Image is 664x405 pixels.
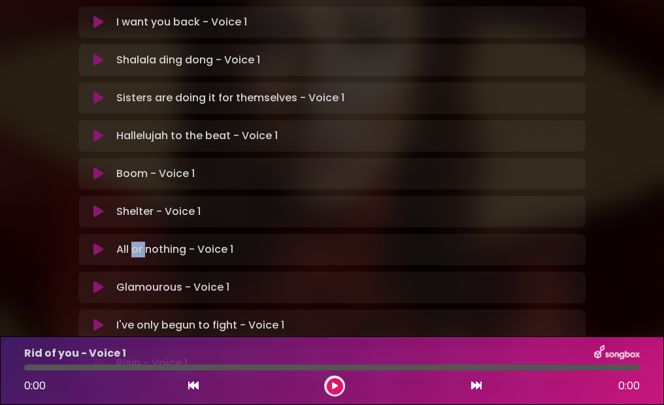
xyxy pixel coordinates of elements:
p: I've only begun to fight - Voice 1 [116,317,284,333]
p: Hallelujah to the beat - Voice 1 [116,128,278,144]
img: songbox-logo-white.png [594,345,640,362]
p: Boom - Voice 1 [116,166,195,182]
p: Shalala ding dong - Voice 1 [116,52,260,68]
p: I want you back - Voice 1 [116,14,247,30]
p: Sisters are doing it for themselves - Voice 1 [116,90,344,106]
span: 0:00 [24,378,46,393]
span: 0:00 [618,378,640,394]
p: All or nothing - Voice 1 [116,242,233,257]
p: Shelter - Voice 1 [116,204,201,219]
p: Glamourous - Voice 1 [116,280,229,295]
p: Rid of you - Voice 1 [24,346,126,361]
